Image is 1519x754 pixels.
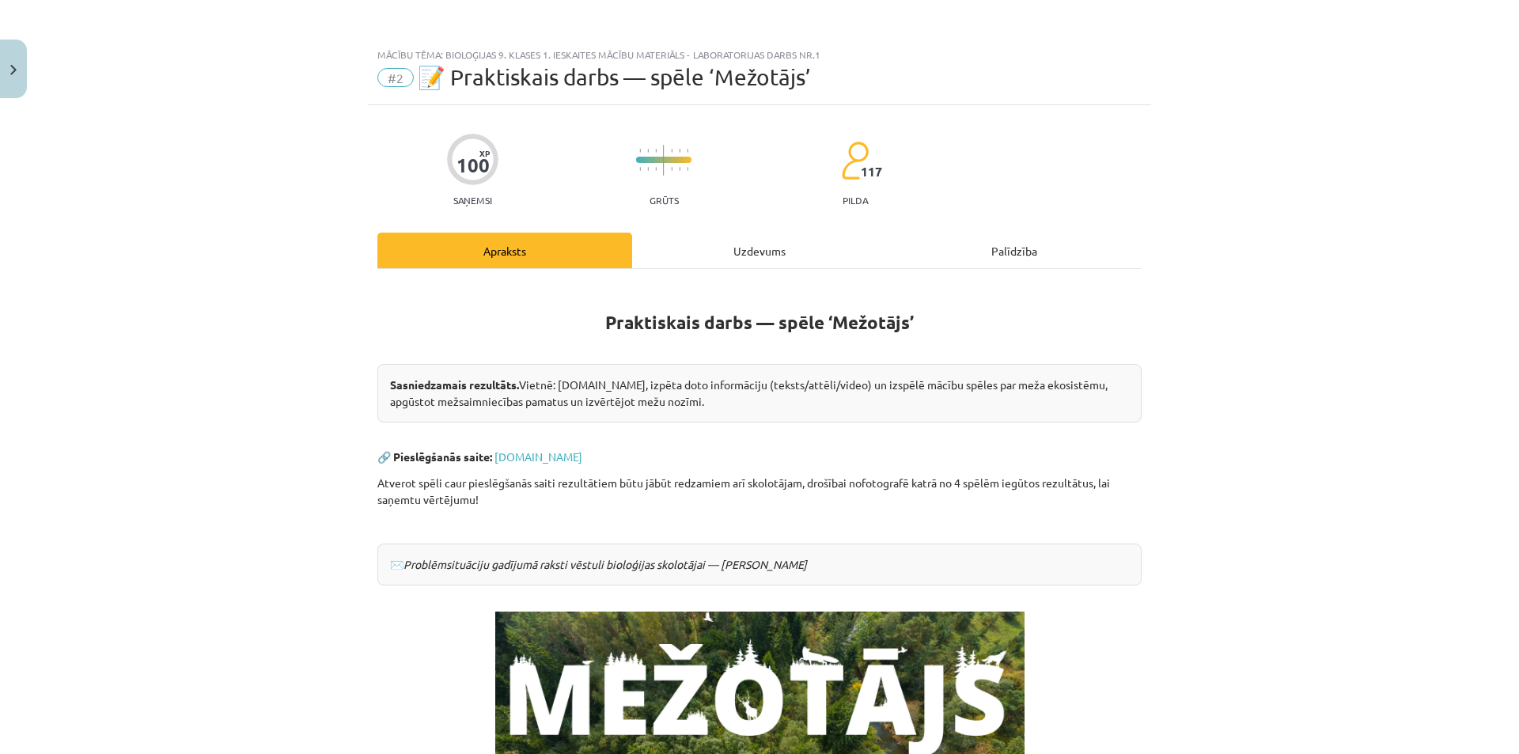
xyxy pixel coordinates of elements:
[377,449,492,464] strong: 🔗 Pieslēgšanās saite:
[456,154,490,176] div: 100
[647,149,649,153] img: icon-short-line-57e1e144782c952c97e751825c79c345078a6d821885a25fce030b3d8c18986b.svg
[10,65,17,75] img: icon-close-lesson-0947bae3869378f0d4975bcd49f059093ad1ed9edebbc8119c70593378902aed.svg
[671,149,672,153] img: icon-short-line-57e1e144782c952c97e751825c79c345078a6d821885a25fce030b3d8c18986b.svg
[479,149,490,157] span: XP
[647,167,649,171] img: icon-short-line-57e1e144782c952c97e751825c79c345078a6d821885a25fce030b3d8c18986b.svg
[843,195,868,206] p: pilda
[494,449,582,464] a: [DOMAIN_NAME]
[679,149,680,153] img: icon-short-line-57e1e144782c952c97e751825c79c345078a6d821885a25fce030b3d8c18986b.svg
[605,311,914,334] strong: Praktiskais darbs — spēle ‘Mežotājs’
[390,377,519,392] strong: Sasniedzamais rezultāts.
[861,165,882,179] span: 117
[377,475,1142,508] p: Atverot spēli caur pieslēgšanās saiti rezultātiem būtu jābūt redzamiem arī skolotājam, drošībai n...
[663,145,665,176] img: icon-long-line-d9ea69661e0d244f92f715978eff75569469978d946b2353a9bb055b3ed8787d.svg
[639,167,641,171] img: icon-short-line-57e1e144782c952c97e751825c79c345078a6d821885a25fce030b3d8c18986b.svg
[655,149,657,153] img: icon-short-line-57e1e144782c952c97e751825c79c345078a6d821885a25fce030b3d8c18986b.svg
[377,233,632,268] div: Apraksts
[650,195,679,206] p: Grūts
[639,149,641,153] img: icon-short-line-57e1e144782c952c97e751825c79c345078a6d821885a25fce030b3d8c18986b.svg
[841,141,869,180] img: students-c634bb4e5e11cddfef0936a35e636f08e4e9abd3cc4e673bd6f9a4125e45ecb1.svg
[687,149,688,153] img: icon-short-line-57e1e144782c952c97e751825c79c345078a6d821885a25fce030b3d8c18986b.svg
[377,68,414,87] span: #2
[687,167,688,171] img: icon-short-line-57e1e144782c952c97e751825c79c345078a6d821885a25fce030b3d8c18986b.svg
[377,544,1142,585] div: ✉️
[671,167,672,171] img: icon-short-line-57e1e144782c952c97e751825c79c345078a6d821885a25fce030b3d8c18986b.svg
[447,195,498,206] p: Saņemsi
[655,167,657,171] img: icon-short-line-57e1e144782c952c97e751825c79c345078a6d821885a25fce030b3d8c18986b.svg
[679,167,680,171] img: icon-short-line-57e1e144782c952c97e751825c79c345078a6d821885a25fce030b3d8c18986b.svg
[887,233,1142,268] div: Palīdzība
[632,233,887,268] div: Uzdevums
[418,64,811,90] span: 📝 Praktiskais darbs — spēle ‘Mežotājs’
[377,49,1142,60] div: Mācību tēma: Bioloģijas 9. klases 1. ieskaites mācību materiāls - laboratorijas darbs nr.1
[377,364,1142,422] div: Vietnē: [DOMAIN_NAME], izpēta doto informāciju (teksts/attēli/video) un izspēlē mācību spēles par...
[403,557,807,571] em: Problēmsituāciju gadījumā raksti vēstuli bioloģijas skolotājai — [PERSON_NAME]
